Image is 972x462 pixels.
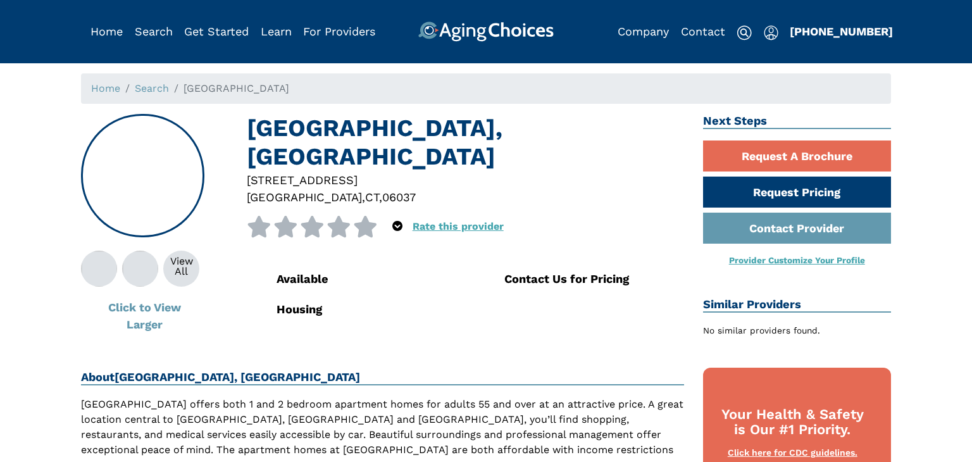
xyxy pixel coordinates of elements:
[122,251,158,287] img: About Orchard Ridge, Berlin CT
[277,270,456,287] div: Available
[81,251,117,287] img: Orchard Ridge, Berlin CT
[81,370,684,385] h2: About [GEOGRAPHIC_DATA], [GEOGRAPHIC_DATA]
[184,25,249,38] a: Get Started
[303,25,375,38] a: For Providers
[81,73,891,104] nav: breadcrumb
[81,292,208,340] button: Click to View Larger
[703,324,892,337] div: No similar providers found.
[504,270,684,287] div: Contact Us for Pricing
[362,190,365,204] span: ,
[764,25,778,41] img: user-icon.svg
[703,213,892,244] a: Contact Provider
[184,82,289,94] span: [GEOGRAPHIC_DATA]
[90,25,123,38] a: Home
[91,82,120,94] a: Home
[790,25,893,38] a: [PHONE_NUMBER]
[392,216,402,237] div: Popover trigger
[261,25,292,38] a: Learn
[379,190,382,204] span: ,
[716,447,870,459] div: Click here for CDC guidelines.
[703,297,892,313] h2: Similar Providers
[135,82,169,94] a: Search
[703,140,892,172] a: Request A Brochure
[277,301,456,318] div: Housing
[681,25,725,38] a: Contact
[418,22,554,42] img: AgingChoices
[247,190,362,204] span: [GEOGRAPHIC_DATA]
[703,114,892,129] h2: Next Steps
[247,114,684,172] h1: [GEOGRAPHIC_DATA], [GEOGRAPHIC_DATA]
[365,190,379,204] span: CT
[716,407,870,439] div: Your Health & Safety is Our #1 Priority.
[135,25,173,38] a: Search
[703,177,892,208] a: Request Pricing
[163,256,199,277] div: View All
[737,25,752,41] img: search-icon.svg
[135,22,173,42] div: Popover trigger
[618,25,669,38] a: Company
[729,255,865,265] a: Provider Customize Your Profile
[247,172,684,189] div: [STREET_ADDRESS]
[764,22,778,42] div: Popover trigger
[382,189,416,206] div: 06037
[413,220,504,232] a: Rate this provider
